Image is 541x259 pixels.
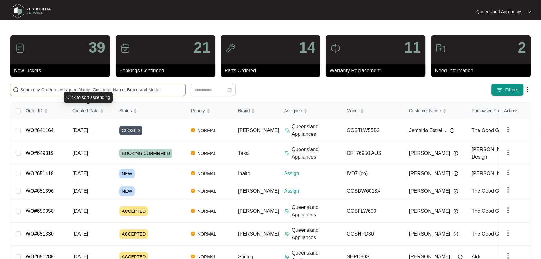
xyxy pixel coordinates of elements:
p: 11 [404,40,421,55]
img: icon [330,43,340,53]
span: The Good Guys [472,208,507,214]
span: Filters [505,87,518,93]
span: NORMAL [195,170,219,177]
p: Queensland Appliances [292,204,342,219]
img: Info icon [453,189,458,194]
a: WO#641164 [26,128,54,133]
span: [PERSON_NAME] [238,128,279,133]
span: Brand [238,107,250,114]
p: Queensland Appliances [292,123,342,138]
img: Vercel Logo [191,232,195,236]
th: Priority [186,103,233,119]
span: [DATE] [72,231,88,236]
p: Need Information [435,67,531,74]
span: NORMAL [195,230,219,238]
span: The Good Guys [472,188,507,194]
span: [DATE] [72,171,88,176]
span: [PERSON_NAME] [238,188,279,194]
th: Customer Name [404,103,467,119]
img: Vercel Logo [191,209,195,213]
a: WO#649319 [26,150,54,156]
p: Queensland Appliances [292,146,342,161]
span: NEW [119,186,135,196]
img: Vercel Logo [191,171,195,175]
span: NORMAL [195,187,219,195]
div: Click to sort ascending [64,92,113,103]
p: Assign [284,170,342,177]
span: [PERSON_NAME] [409,230,450,238]
p: New Tickets [14,67,110,74]
span: [PERSON_NAME] [238,231,279,236]
span: Inalto [238,171,250,176]
span: NEW [119,169,135,178]
img: Vercel Logo [191,128,195,132]
span: NORMAL [195,207,219,215]
th: Created Date [67,103,114,119]
button: filter iconFilters [491,84,524,96]
img: Assigner Icon [284,209,289,214]
span: NORMAL [195,150,219,157]
span: NORMAL [195,127,219,134]
img: dropdown arrow [524,86,531,93]
img: icon [436,43,446,53]
img: residentia service logo [9,2,53,20]
span: [PERSON_NAME] Design [472,147,513,160]
span: [PERSON_NAME] [409,207,450,215]
span: Status [119,107,132,114]
td: DFI 76950 AUS [342,142,404,165]
img: Assigner Icon [284,231,289,236]
a: WO#651396 [26,188,54,194]
img: Vercel Logo [191,255,195,258]
img: search-icon [13,87,19,93]
span: Assignee [284,107,302,114]
img: dropdown arrow [504,186,512,194]
img: Assigner Icon [284,128,289,133]
p: Queensland Appliances [292,226,342,241]
p: Parts Ordered [225,67,320,74]
span: The Good Guys [472,231,507,236]
span: CLOSED [119,126,142,135]
span: Created Date [72,107,98,114]
p: 2 [518,40,526,55]
th: Purchased From [467,103,529,119]
img: dropdown arrow [504,206,512,214]
td: GGSHPD80 [342,223,404,246]
img: icon [120,43,130,53]
p: Bookings Confirmed [119,67,215,74]
input: Search by Order Id, Assignee Name, Customer Name, Brand and Model [20,86,183,93]
td: IVD7 (co) [342,165,404,182]
td: GGSDW6013X [342,182,404,200]
span: Jemairla Estrei... [409,127,446,134]
span: Purchased From [472,107,504,114]
img: Vercel Logo [191,151,195,155]
img: Info icon [453,209,458,214]
span: Customer Name [409,107,441,114]
img: Info icon [453,171,458,176]
span: Priority [191,107,205,114]
p: Warranty Replacement [330,67,425,74]
img: dropdown arrow [504,149,512,156]
img: icon [226,43,236,53]
span: [DATE] [72,128,88,133]
span: BOOKING CONFIRMED [119,149,172,158]
img: dropdown arrow [504,169,512,176]
span: [PERSON_NAME] [238,208,279,214]
img: filter icon [496,87,503,93]
td: GGSTLW55B2 [342,119,404,142]
span: [PERSON_NAME] [409,187,450,195]
span: [PERSON_NAME] [409,170,450,177]
p: Queensland Appliances [476,8,522,15]
span: Model [347,107,359,114]
span: [DATE] [72,208,88,214]
img: dropdown arrow [528,10,532,13]
th: Actions [499,103,530,119]
img: Info icon [453,151,458,156]
span: [PERSON_NAME] [472,171,513,176]
span: Order ID [26,107,42,114]
span: [DATE] [72,188,88,194]
th: Model [342,103,404,119]
img: Assigner Icon [284,151,289,156]
span: ACCEPTED [119,206,148,216]
p: Assign [284,187,342,195]
img: Info icon [453,231,458,236]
